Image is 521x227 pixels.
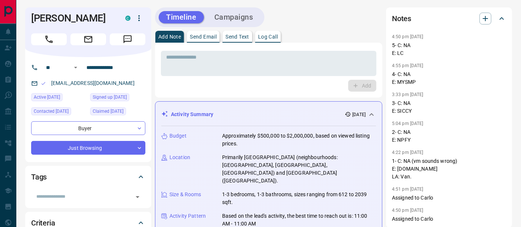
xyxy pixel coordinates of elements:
[110,33,145,45] span: Message
[392,92,423,97] p: 3:33 pm [DATE]
[392,34,423,39] p: 4:50 pm [DATE]
[31,12,114,24] h1: [PERSON_NAME]
[169,154,190,161] p: Location
[171,111,213,118] p: Activity Summary
[31,168,145,186] div: Tags
[222,191,376,206] p: 1-3 bedrooms, 1-3 bathrooms, sizes ranging from 612 to 2039 sqft.
[34,108,69,115] span: Contacted [DATE]
[392,187,423,192] p: 4:51 pm [DATE]
[51,80,135,86] a: [EMAIL_ADDRESS][DOMAIN_NAME]
[392,70,506,86] p: 4- C: NA E: MYSMP
[169,191,201,198] p: Size & Rooms
[93,93,127,101] span: Signed up [DATE]
[392,157,506,181] p: 1- C: NA (vm sounds wrong) E: [DOMAIN_NAME] LA: Van.
[31,141,145,155] div: Just Browsing
[93,108,123,115] span: Claimed [DATE]
[31,171,47,183] h2: Tags
[392,215,506,223] p: Assigned to Carlo
[90,107,145,118] div: Tue Sep 02 2025
[352,111,366,118] p: [DATE]
[392,150,423,155] p: 4:22 pm [DATE]
[169,212,206,220] p: Activity Pattern
[392,208,423,213] p: 4:50 pm [DATE]
[392,63,423,68] p: 4:55 pm [DATE]
[190,34,217,39] p: Send Email
[222,132,376,148] p: Approximately $500,000 to $2,000,000, based on viewed listing prices.
[41,81,46,86] svg: Email Valid
[158,34,181,39] p: Add Note
[392,128,506,144] p: 2- C: NA E: NPFY
[392,99,506,115] p: 3- C: NA E: SICCY
[132,192,143,202] button: Open
[125,16,131,21] div: condos.ca
[392,121,423,126] p: 5:04 pm [DATE]
[222,154,376,185] p: Primarily [GEOGRAPHIC_DATA] (neighbourhoods: [GEOGRAPHIC_DATA], [GEOGRAPHIC_DATA], [GEOGRAPHIC_DA...
[70,33,106,45] span: Email
[34,93,60,101] span: Active [DATE]
[31,93,86,103] div: Tue Sep 09 2025
[392,42,506,57] p: 5- C: NA E: LC
[161,108,376,121] div: Activity Summary[DATE]
[71,63,80,72] button: Open
[159,11,204,23] button: Timeline
[392,194,506,202] p: Assigned to Carlo
[31,121,145,135] div: Buyer
[207,11,261,23] button: Campaigns
[90,93,145,103] div: Mon Sep 01 2025
[258,34,278,39] p: Log Call
[31,107,86,118] div: Sat Sep 13 2025
[31,33,67,45] span: Call
[225,34,249,39] p: Send Text
[392,10,506,27] div: Notes
[169,132,187,140] p: Budget
[392,13,411,24] h2: Notes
